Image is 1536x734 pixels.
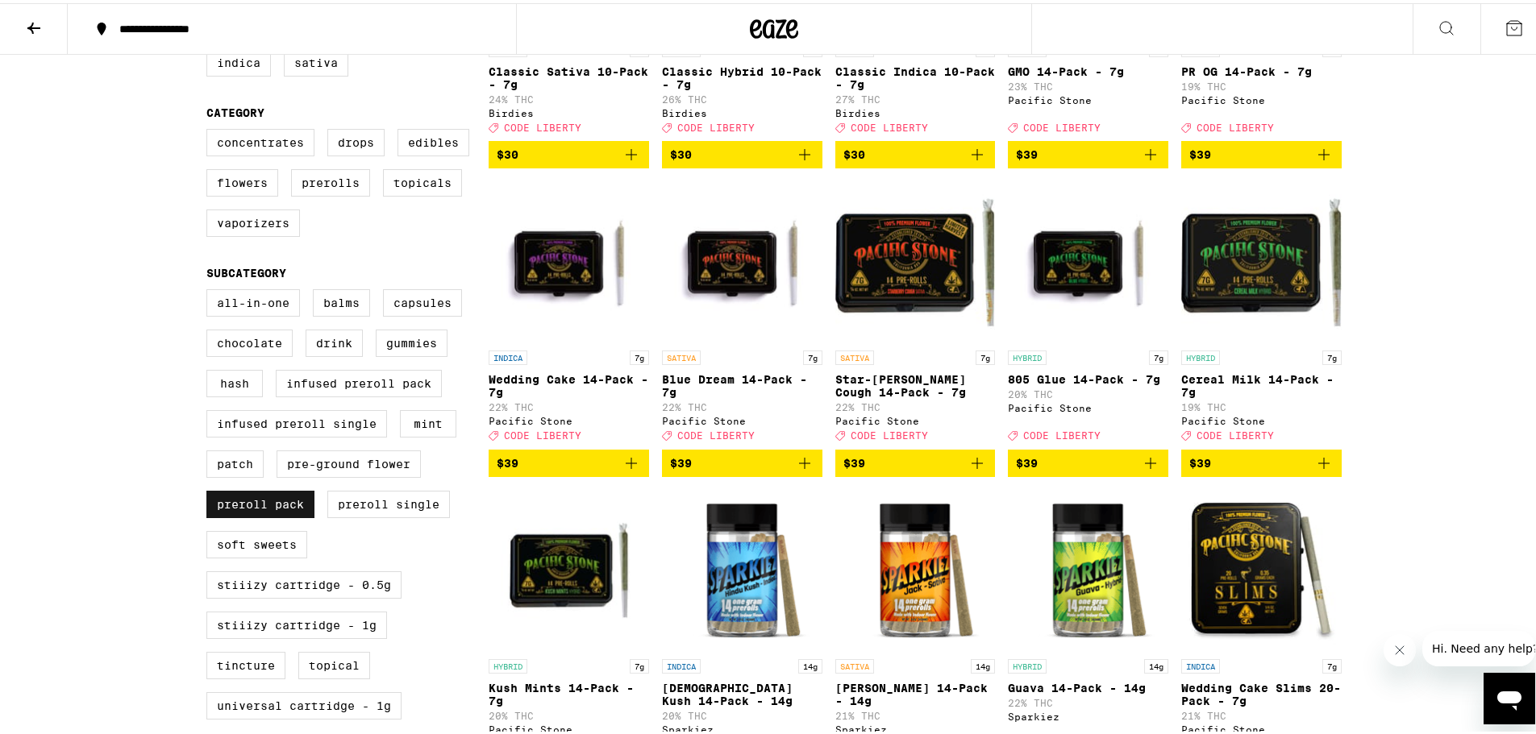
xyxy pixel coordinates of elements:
[798,656,822,670] p: 14g
[1008,678,1168,691] p: Guava 14-Pack - 14g
[662,413,822,423] div: Pacific Stone
[206,126,314,153] label: Concentrates
[489,446,649,474] button: Add to bag
[489,487,649,648] img: Pacific Stone - Kush Mints 14-Pack - 7g
[835,347,874,362] p: SATIVA
[1181,370,1342,396] p: Cereal Milk 14-Pack - 7g
[504,119,581,130] span: CODE LIBERTY
[630,347,649,362] p: 7g
[489,105,649,115] div: Birdies
[835,91,996,102] p: 27% THC
[1023,119,1101,130] span: CODE LIBERTY
[835,656,874,670] p: SATIVA
[1197,428,1274,438] span: CODE LIBERTY
[1322,347,1342,362] p: 7g
[327,487,450,515] label: Preroll Single
[298,649,370,676] label: Topical
[803,347,822,362] p: 7g
[1384,631,1416,663] iframe: Close message
[662,178,822,339] img: Pacific Stone - Blue Dream 14-Pack - 7g
[276,367,442,394] label: Infused Preroll Pack
[1008,400,1168,410] div: Pacific Stone
[206,286,300,313] label: All-In-One
[206,568,402,595] label: STIIIZY Cartridge - 0.5g
[1181,678,1342,704] p: Wedding Cake Slims 20-Pack - 7g
[489,91,649,102] p: 24% THC
[1181,656,1220,670] p: INDICA
[662,347,701,362] p: SATIVA
[971,656,995,670] p: 14g
[1322,656,1342,670] p: 7g
[662,399,822,409] p: 22% THC
[1181,721,1342,732] div: Pacific Stone
[1181,138,1342,165] button: Add to bag
[383,166,462,193] label: Topicals
[662,370,822,396] p: Blue Dream 14-Pack - 7g
[1189,145,1211,158] span: $39
[497,454,518,467] span: $39
[1181,92,1342,102] div: Pacific Stone
[835,370,996,396] p: Star-[PERSON_NAME] Cough 14-Pack - 7g
[1181,347,1220,362] p: HYBRID
[851,428,928,438] span: CODE LIBERTY
[1197,119,1274,130] span: CODE LIBERTY
[327,126,385,153] label: Drops
[835,721,996,732] div: Sparkiez
[206,689,402,716] label: Universal Cartridge - 1g
[835,178,996,446] a: Open page for Star-berry Cough 14-Pack - 7g from Pacific Stone
[1008,370,1168,383] p: 805 Glue 14-Pack - 7g
[662,487,822,648] img: Sparkiez - Hindu Kush 14-Pack - 14g
[489,347,527,362] p: INDICA
[1422,628,1535,663] iframe: Message from company
[835,138,996,165] button: Add to bag
[489,138,649,165] button: Add to bag
[1181,707,1342,718] p: 21% THC
[835,678,996,704] p: [PERSON_NAME] 14-Pack - 14g
[313,286,370,313] label: Balms
[662,678,822,704] p: [DEMOGRAPHIC_DATA] Kush 14-Pack - 14g
[489,178,649,339] img: Pacific Stone - Wedding Cake 14-Pack - 7g
[1008,178,1168,446] a: Open page for 805 Glue 14-Pack - 7g from Pacific Stone
[206,103,264,116] legend: Category
[835,62,996,88] p: Classic Indica 10-Pack - 7g
[206,528,307,555] label: Soft Sweets
[662,721,822,732] div: Sparkiez
[206,263,286,276] legend: Subcategory
[206,608,387,636] label: STIIIZY Cartridge - 1g
[1181,487,1342,648] img: Pacific Stone - Wedding Cake Slims 20-Pack - 7g
[835,413,996,423] div: Pacific Stone
[662,91,822,102] p: 26% THC
[398,126,469,153] label: Edibles
[206,407,387,434] label: Infused Preroll Single
[1149,347,1168,362] p: 7g
[976,347,995,362] p: 7g
[1181,178,1342,446] a: Open page for Cereal Milk 14-Pack - 7g from Pacific Stone
[383,286,462,313] label: Capsules
[489,678,649,704] p: Kush Mints 14-Pack - 7g
[1008,487,1168,648] img: Sparkiez - Guava 14-Pack - 14g
[1484,670,1535,721] iframe: Button to launch messaging window
[662,105,822,115] div: Birdies
[662,707,822,718] p: 20% THC
[497,145,518,158] span: $30
[284,46,348,73] label: Sativa
[662,62,822,88] p: Classic Hybrid 10-Pack - 7g
[291,166,370,193] label: Prerolls
[1008,347,1047,362] p: HYBRID
[1144,656,1168,670] p: 14g
[206,46,271,73] label: Indica
[206,326,293,354] label: Chocolate
[1008,446,1168,474] button: Add to bag
[1008,92,1168,102] div: Pacific Stone
[1181,178,1342,339] img: Pacific Stone - Cereal Milk 14-Pack - 7g
[1181,446,1342,474] button: Add to bag
[489,178,649,446] a: Open page for Wedding Cake 14-Pack - 7g from Pacific Stone
[835,707,996,718] p: 21% THC
[835,105,996,115] div: Birdies
[835,178,996,339] img: Pacific Stone - Star-berry Cough 14-Pack - 7g
[489,62,649,88] p: Classic Sativa 10-Pack - 7g
[400,407,456,434] label: Mint
[1016,145,1038,158] span: $39
[1008,708,1168,719] div: Sparkiez
[489,707,649,718] p: 20% THC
